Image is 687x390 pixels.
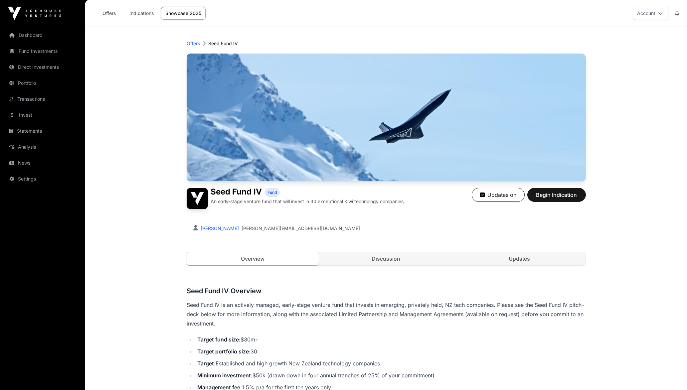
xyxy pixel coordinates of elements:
p: Seed Fund IV [208,40,238,47]
button: Updates on [472,188,525,202]
a: [PERSON_NAME][EMAIL_ADDRESS][DOMAIN_NAME] [242,225,360,232]
strong: Target fund size: [197,336,241,343]
h1: Seed Fund IV [211,188,262,197]
button: Begin Indication [527,188,586,202]
h3: Seed Fund IV Overview [187,286,586,296]
a: Offers [187,40,200,47]
strong: Target portfolio size: [197,348,251,355]
strong: Target: [197,360,216,367]
span: Begin Indication [536,191,578,199]
a: Discussion [320,252,452,265]
p: Seed Fund IV is an actively managed, early-stage venture fund that invests in emerging, privately... [187,300,586,328]
a: Statements [5,124,80,138]
img: Seed Fund IV [187,188,208,209]
a: Offers [96,7,122,20]
a: Invest [5,108,80,122]
a: News [5,156,80,170]
a: Dashboard [5,28,80,43]
p: An early-stage venture fund that will invest in 30 exceptional Kiwi technology companies. [211,198,405,205]
nav: Tabs [187,252,586,265]
a: Begin Indication [527,195,586,201]
a: [PERSON_NAME] [199,225,239,231]
a: Settings [5,172,80,186]
img: Icehouse Ventures Logo [8,7,61,20]
a: Updates [453,252,586,265]
li: $30m+ [195,335,586,344]
li: Established and high growth New Zealand technology companies [195,359,586,368]
a: Transactions [5,92,80,106]
li: 30 [195,347,586,356]
iframe: Chat Widget [654,358,687,390]
a: Fund Investments [5,44,80,59]
span: Fund [267,190,277,195]
a: Showcase 2025 [161,7,206,20]
a: Analysis [5,140,80,154]
button: Account [633,7,668,20]
li: $50k (drawn down in four annual tranches of 25% of your commitment) [195,371,586,380]
strong: Minimum investment: [197,372,253,379]
a: Indications [125,7,158,20]
img: Seed Fund IV [187,54,586,181]
a: Overview [187,252,319,266]
a: Direct Investments [5,60,80,74]
a: Portfolio [5,76,80,90]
